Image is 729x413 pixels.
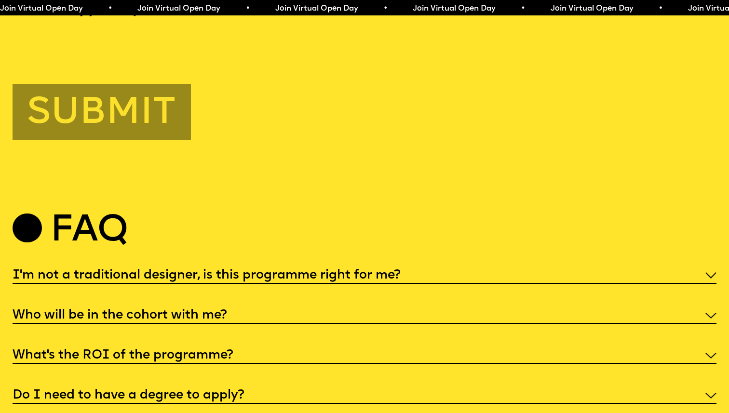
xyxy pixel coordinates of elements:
iframe: reCAPTCHA [13,21,159,58]
h5: Who will be in the cohort with me? [13,311,227,320]
h5: What’s the ROI of the programme? [13,351,233,360]
h5: Do I need to have a degree to apply? [13,391,244,400]
span: • [383,5,387,13]
span: • [521,5,525,13]
span: • [245,5,250,13]
span: • [108,5,112,13]
h2: Faq [50,215,128,247]
button: Submit [13,84,190,139]
h5: I'm not a traditional designer, is this programme right for me? [13,271,401,280]
span: • [658,5,662,13]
